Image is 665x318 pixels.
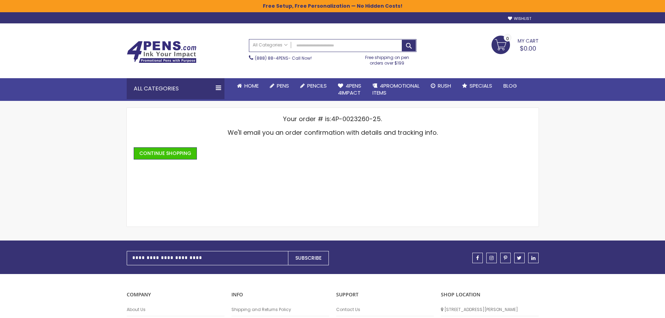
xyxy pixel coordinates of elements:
[472,253,483,263] a: facebook
[492,36,539,53] a: $0.00 0
[134,147,197,160] a: Continue Shopping
[231,78,264,94] a: Home
[506,35,509,42] span: 0
[336,291,434,298] p: Support
[231,307,329,312] a: Shipping and Returns Policy
[531,256,535,260] span: linkedin
[255,55,288,61] a: (888) 88-4PENS
[127,291,224,298] p: COMPANY
[295,78,332,94] a: Pencils
[503,82,517,89] span: Blog
[332,78,367,101] a: 4Pens4impact
[504,256,507,260] span: pinterest
[127,41,197,63] img: 4Pens Custom Pens and Promotional Products
[288,251,329,265] button: Subscribe
[457,78,498,94] a: Specials
[508,16,531,21] a: Wishlist
[139,150,191,157] span: Continue Shopping
[249,39,291,51] a: All Categories
[295,254,322,261] span: Subscribe
[441,291,539,298] p: SHOP LOCATION
[372,82,420,96] span: 4PROMOTIONAL ITEMS
[336,307,434,312] a: Contact Us
[498,78,523,94] a: Blog
[489,256,494,260] span: instagram
[425,78,457,94] a: Rush
[244,82,259,89] span: Home
[338,82,361,96] span: 4Pens 4impact
[528,253,539,263] a: linkedin
[134,128,532,137] p: We'll email you an order confirmation with details and tracking info.
[517,256,522,260] span: twitter
[486,253,497,263] a: instagram
[127,307,224,312] a: About Us
[514,253,525,263] a: twitter
[476,256,479,260] span: facebook
[264,78,295,94] a: Pens
[358,52,416,66] div: Free shipping on pen orders over $199
[277,82,289,89] span: Pens
[441,303,539,316] li: [STREET_ADDRESS][PERSON_NAME]
[127,78,224,99] div: All Categories
[253,42,288,48] span: All Categories
[520,44,536,53] span: $0.00
[438,82,451,89] span: Rush
[255,55,312,61] span: - Call Now!
[470,82,492,89] span: Specials
[367,78,425,101] a: 4PROMOTIONALITEMS
[134,115,532,123] p: Your order # is: .
[500,253,511,263] a: pinterest
[231,291,329,298] p: INFO
[331,114,381,123] span: 4P-0023260-25
[307,82,327,89] span: Pencils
